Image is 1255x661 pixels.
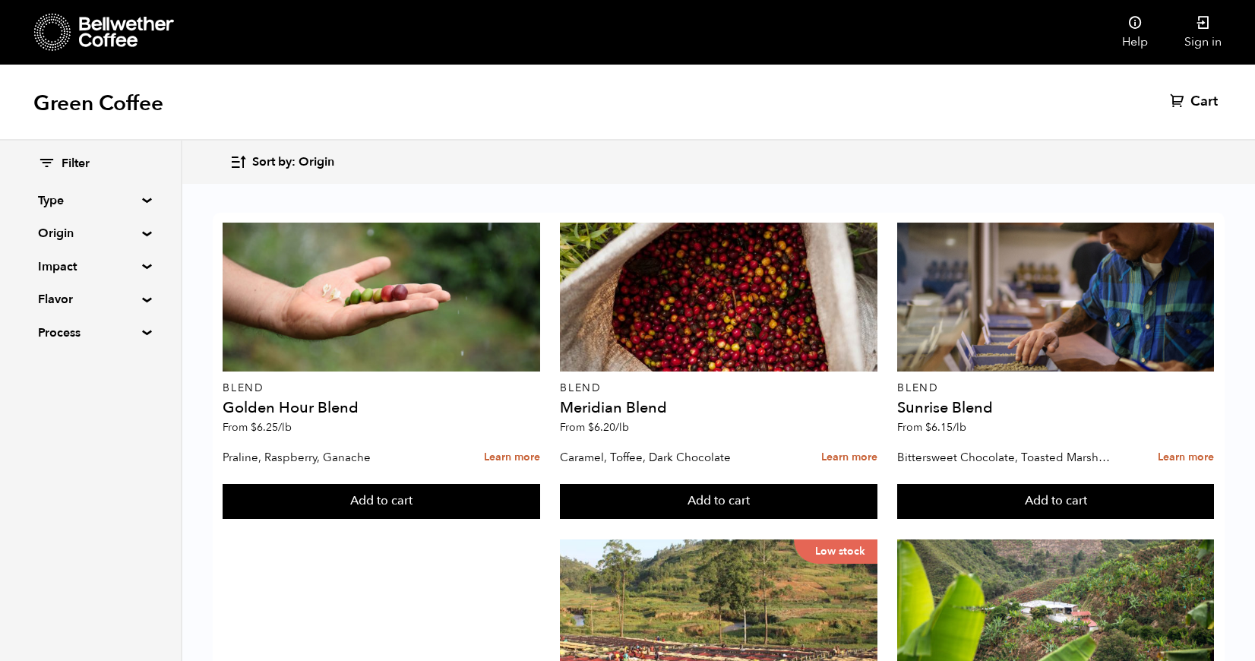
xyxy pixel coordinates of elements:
h1: Green Coffee [33,90,163,117]
span: /lb [278,420,292,435]
p: Praline, Raspberry, Ganache [223,446,438,469]
span: From [897,420,966,435]
h4: Meridian Blend [560,400,877,416]
summary: Type [38,191,143,210]
p: Blend [897,383,1214,394]
a: Learn more [821,441,877,474]
summary: Impact [38,258,143,276]
span: /lb [953,420,966,435]
h4: Golden Hour Blend [223,400,539,416]
span: Cart [1190,93,1218,111]
span: $ [588,420,594,435]
bdi: 6.20 [588,420,629,435]
p: Blend [223,383,539,394]
a: Learn more [484,441,540,474]
button: Add to cart [560,484,877,519]
span: /lb [615,420,629,435]
button: Add to cart [223,484,539,519]
span: $ [925,420,931,435]
p: Bittersweet Chocolate, Toasted Marshmallow, Candied Orange, Praline [897,446,1113,469]
button: Add to cart [897,484,1214,519]
button: Sort by: Origin [229,144,334,180]
span: From [223,420,292,435]
p: Caramel, Toffee, Dark Chocolate [560,446,776,469]
h4: Sunrise Blend [897,400,1214,416]
span: Filter [62,156,90,172]
span: $ [251,420,257,435]
p: Blend [560,383,877,394]
p: Low stock [794,539,877,564]
span: From [560,420,629,435]
span: Sort by: Origin [252,154,334,171]
bdi: 6.15 [925,420,966,435]
a: Cart [1170,93,1222,111]
summary: Origin [38,224,143,242]
summary: Process [38,324,143,342]
a: Learn more [1158,441,1214,474]
bdi: 6.25 [251,420,292,435]
summary: Flavor [38,290,143,308]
